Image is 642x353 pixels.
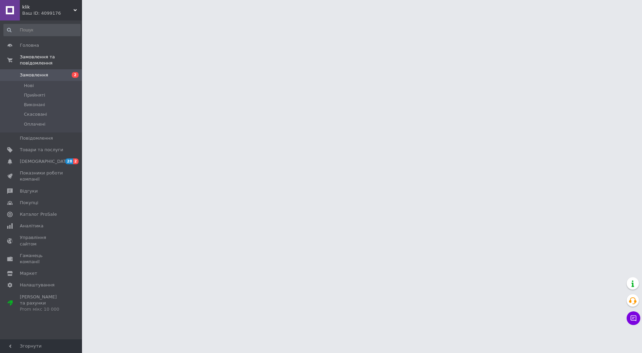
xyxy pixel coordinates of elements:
[20,170,63,182] span: Показники роботи компанії
[3,24,81,36] input: Пошук
[20,294,63,313] span: [PERSON_NAME] та рахунки
[22,10,82,16] div: Ваш ID: 4099176
[24,111,47,117] span: Скасовані
[20,135,53,141] span: Повідомлення
[20,42,39,48] span: Головна
[20,306,63,312] div: Prom мікс 10 000
[20,253,63,265] span: Гаманець компанії
[20,270,37,277] span: Маркет
[24,83,34,89] span: Нові
[72,72,79,78] span: 2
[24,102,45,108] span: Виконані
[20,235,63,247] span: Управління сайтом
[20,188,38,194] span: Відгуки
[20,72,48,78] span: Замовлення
[22,4,73,10] span: klik
[65,158,73,164] span: 28
[20,211,57,217] span: Каталог ProSale
[20,282,55,288] span: Налаштування
[20,54,82,66] span: Замовлення та повідомлення
[20,147,63,153] span: Товари та послуги
[20,158,70,165] span: [DEMOGRAPHIC_DATA]
[627,311,640,325] button: Чат з покупцем
[20,223,43,229] span: Аналітика
[20,200,38,206] span: Покупці
[73,158,79,164] span: 2
[24,121,45,127] span: Оплачені
[24,92,45,98] span: Прийняті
